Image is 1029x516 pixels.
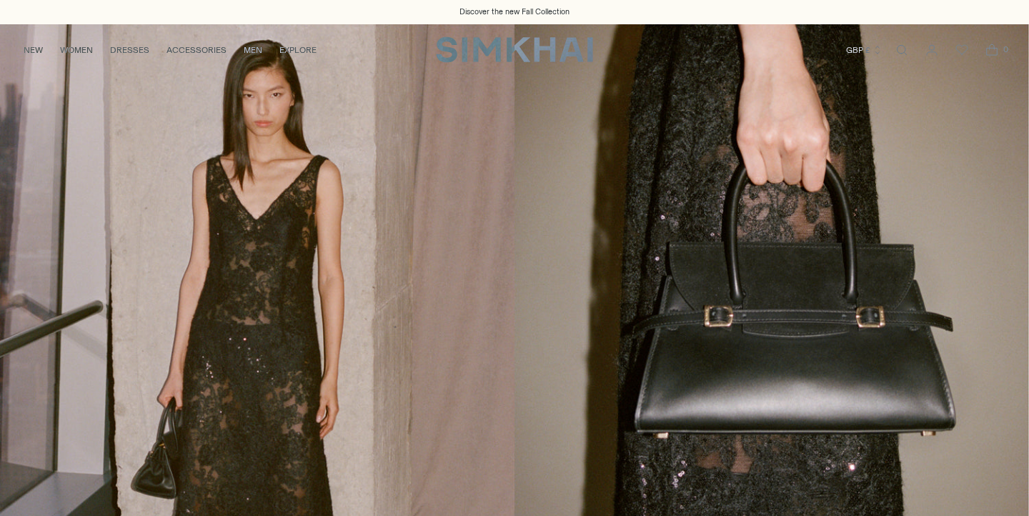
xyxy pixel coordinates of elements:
[948,36,976,64] a: Wishlist
[60,34,93,66] a: WOMEN
[846,34,883,66] button: GBP £
[166,34,227,66] a: ACCESSORIES
[999,43,1012,56] span: 0
[24,34,43,66] a: NEW
[244,34,262,66] a: MEN
[459,6,570,18] a: Discover the new Fall Collection
[110,34,149,66] a: DRESSES
[918,36,946,64] a: Go to the account page
[978,36,1006,64] a: Open cart modal
[279,34,317,66] a: EXPLORE
[888,36,916,64] a: Open search modal
[436,36,593,64] a: SIMKHAI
